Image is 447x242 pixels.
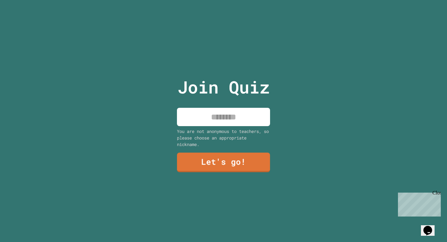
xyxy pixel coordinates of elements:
[177,153,270,172] a: Let's go!
[177,128,270,148] div: You are not anonymous to teachers, so please choose an appropriate nickname.
[2,2,43,39] div: Chat with us now!Close
[395,190,441,217] iframe: chat widget
[421,217,441,236] iframe: chat widget
[178,74,270,100] p: Join Quiz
